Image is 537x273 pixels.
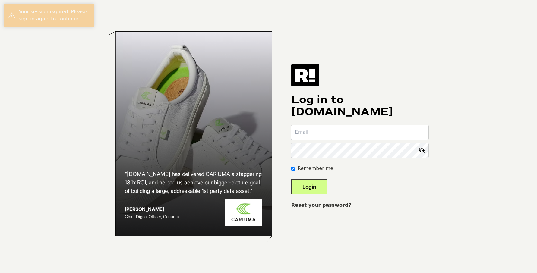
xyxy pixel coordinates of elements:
[125,170,262,195] h2: “[DOMAIN_NAME] has delivered CARIUMA a staggering 13.1x ROI, and helped us achieve our bigger-pic...
[291,64,319,86] img: Retention.com
[298,165,333,172] label: Remember me
[19,8,90,23] div: Your session expired. Please sign in again to continue.
[291,179,327,194] button: Login
[125,214,179,219] span: Chief Digital Officer, Cariuma
[125,206,164,212] strong: [PERSON_NAME]
[291,94,428,118] h1: Log in to [DOMAIN_NAME]
[291,125,428,140] input: Email
[291,202,351,208] a: Reset your password?
[225,199,262,226] img: Cariuma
